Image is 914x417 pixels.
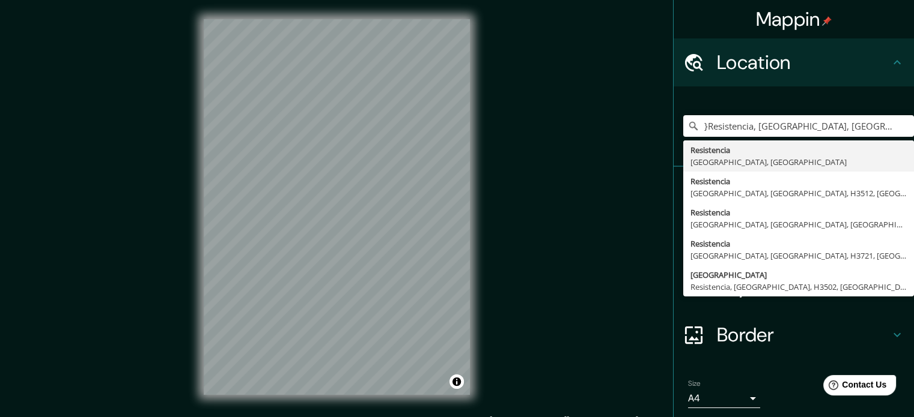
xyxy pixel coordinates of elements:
[690,187,907,199] div: [GEOGRAPHIC_DATA], [GEOGRAPHIC_DATA], H3512, [GEOGRAPHIC_DATA]
[690,156,907,168] div: [GEOGRAPHIC_DATA], [GEOGRAPHIC_DATA]
[690,206,907,218] div: Resistencia
[688,389,760,408] div: A4
[690,269,907,281] div: [GEOGRAPHIC_DATA]
[717,323,890,347] h4: Border
[690,218,907,230] div: [GEOGRAPHIC_DATA], [GEOGRAPHIC_DATA], [GEOGRAPHIC_DATA]
[690,281,907,293] div: Resistencia, [GEOGRAPHIC_DATA], H3502, [GEOGRAPHIC_DATA]
[683,115,914,137] input: Pick your city or area
[756,7,832,31] h4: Mappin
[674,263,914,311] div: Layout
[674,167,914,215] div: Pins
[674,311,914,359] div: Border
[690,250,907,262] div: [GEOGRAPHIC_DATA], [GEOGRAPHIC_DATA], H3721, [GEOGRAPHIC_DATA]
[822,16,832,26] img: pin-icon.png
[449,374,464,389] button: Toggle attribution
[717,50,890,74] h4: Location
[674,38,914,86] div: Location
[807,370,901,404] iframe: Help widget launcher
[690,144,907,156] div: Resistencia
[204,19,470,395] canvas: Map
[690,175,907,187] div: Resistencia
[688,379,701,389] label: Size
[690,238,907,250] div: Resistencia
[717,275,890,299] h4: Layout
[674,215,914,263] div: Style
